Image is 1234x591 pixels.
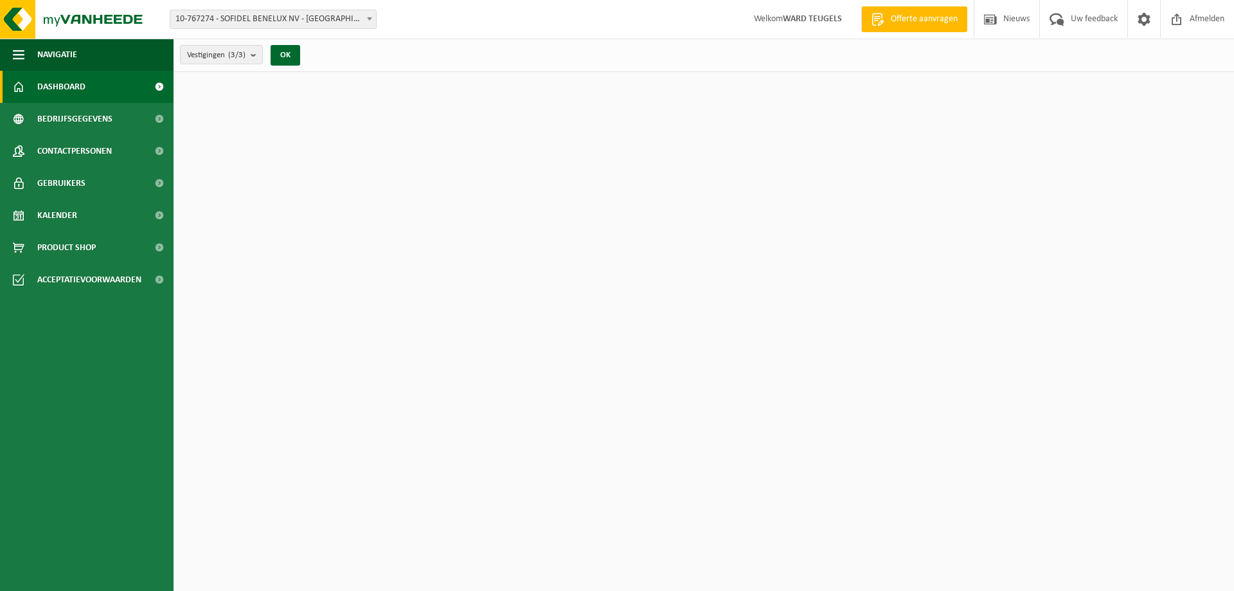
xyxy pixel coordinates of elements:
count: (3/3) [228,51,246,59]
a: Offerte aanvragen [861,6,967,32]
span: Navigatie [37,39,77,71]
span: Dashboard [37,71,85,103]
strong: WARD TEUGELS [783,14,842,24]
span: Contactpersonen [37,135,112,167]
span: Acceptatievoorwaarden [37,264,141,296]
span: 10-767274 - SOFIDEL BENELUX NV - DUFFEL [170,10,376,28]
span: Gebruikers [37,167,85,199]
button: Vestigingen(3/3) [180,45,263,64]
span: Vestigingen [187,46,246,65]
button: OK [271,45,300,66]
span: 10-767274 - SOFIDEL BENELUX NV - DUFFEL [170,10,377,29]
span: Product Shop [37,232,96,264]
span: Kalender [37,199,77,232]
span: Bedrijfsgegevens [37,103,112,135]
span: Offerte aanvragen [888,13,961,26]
